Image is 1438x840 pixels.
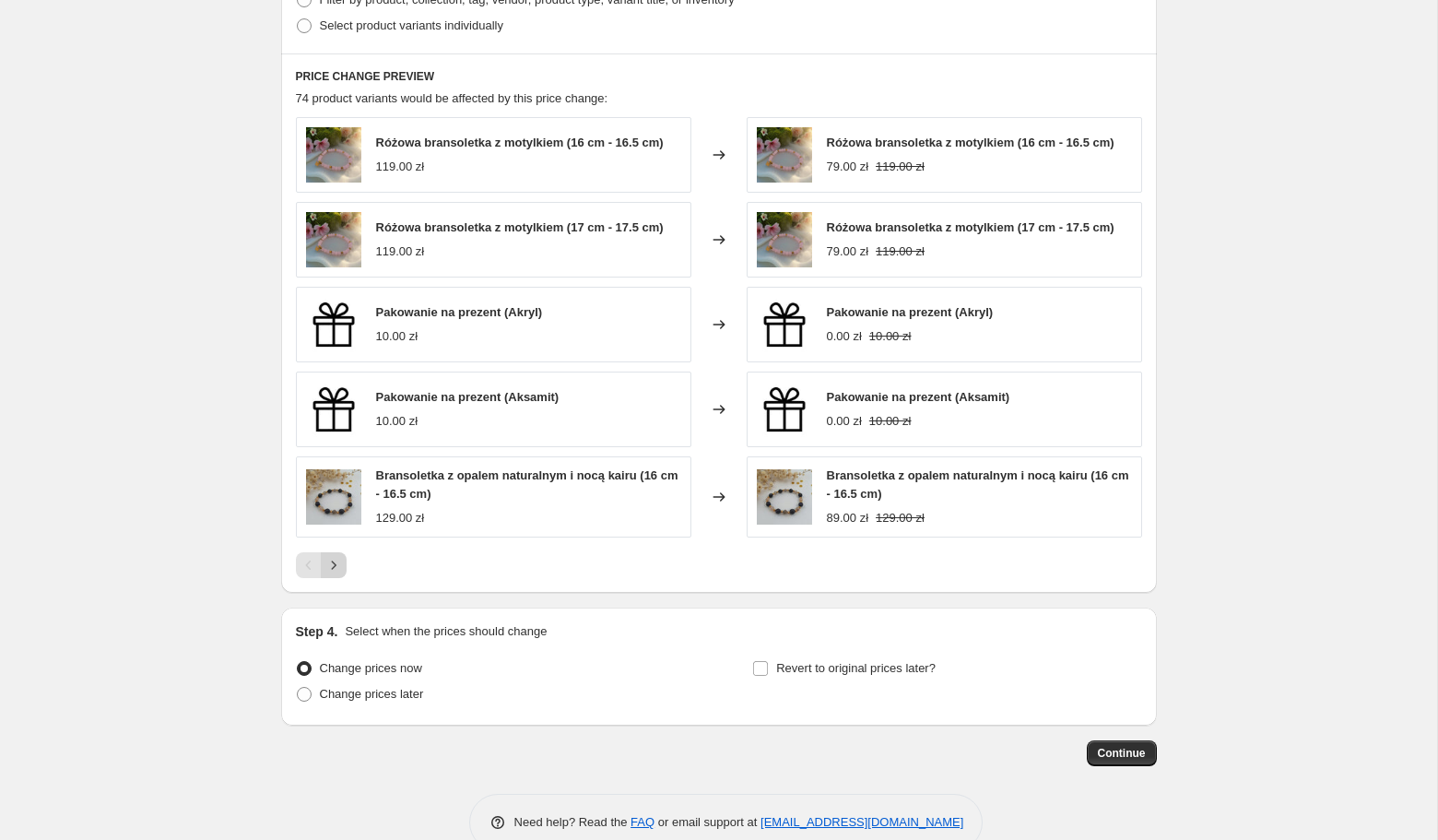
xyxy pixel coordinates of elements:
[296,552,347,578] nav: Pagination
[827,468,1129,501] span: Bransoletka z opalem naturalnym i nocą kairu (16 cm - 16.5 cm)
[876,509,925,527] strike: 129.00 zł
[306,127,361,183] img: 6e5aced0b0644dbdad93a7ce4064e5fe_80x.webp
[306,297,361,352] img: images_80x.png
[296,91,608,105] span: 74 product variants would be affected by this price change:
[376,305,543,319] span: Pakowanie na prezent (Akryl)
[827,412,862,431] div: 0.00 zł
[376,468,678,501] span: Bransoletka z opalem naturalnym i nocą kairu (16 cm - 16.5 cm)
[757,127,812,183] img: 6e5aced0b0644dbdad93a7ce4064e5fe_80x.webp
[827,390,1010,404] span: Pakowanie na prezent (Aksamit)
[631,815,654,829] a: FAQ
[827,243,869,261] div: 79.00 zł
[321,552,347,578] button: Next
[345,622,547,641] p: Select when the prices should change
[514,815,631,829] span: Need help? Read the
[757,212,812,267] img: 6e5aced0b0644dbdad93a7ce4064e5fe_80x.webp
[827,327,862,346] div: 0.00 zł
[376,158,425,176] div: 119.00 zł
[296,622,338,641] h2: Step 4.
[827,158,869,176] div: 79.00 zł
[1087,740,1157,766] button: Continue
[376,509,425,527] div: 129.00 zł
[376,327,418,346] div: 10.00 zł
[827,509,869,527] div: 89.00 zł
[376,220,664,234] span: Różowa bransoletka z motylkiem (17 cm - 17.5 cm)
[776,661,936,675] span: Revert to original prices later?
[827,136,1114,149] span: Różowa bransoletka z motylkiem (16 cm - 16.5 cm)
[876,243,925,261] strike: 119.00 zł
[869,327,912,346] strike: 10.00 zł
[757,469,812,525] img: f990a2becdb64fb4926a64d8e0aa1163_80x.webp
[869,412,912,431] strike: 10.00 zł
[320,18,503,32] span: Select product variants individually
[876,158,925,176] strike: 119.00 zł
[760,815,963,829] a: [EMAIL_ADDRESS][DOMAIN_NAME]
[306,212,361,267] img: 6e5aced0b0644dbdad93a7ce4064e5fe_80x.webp
[654,815,760,829] span: or email support at
[1098,746,1146,761] span: Continue
[320,661,422,675] span: Change prices now
[376,390,560,404] span: Pakowanie na prezent (Aksamit)
[376,412,418,431] div: 10.00 zł
[376,243,425,261] div: 119.00 zł
[306,382,361,437] img: images_80x.png
[757,297,812,352] img: images_80x.png
[306,469,361,525] img: f990a2becdb64fb4926a64d8e0aa1163_80x.webp
[296,69,1142,84] h6: PRICE CHANGE PREVIEW
[827,305,994,319] span: Pakowanie na prezent (Akryl)
[320,687,424,701] span: Change prices later
[757,382,812,437] img: images_80x.png
[376,136,664,149] span: Różowa bransoletka z motylkiem (16 cm - 16.5 cm)
[827,220,1114,234] span: Różowa bransoletka z motylkiem (17 cm - 17.5 cm)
